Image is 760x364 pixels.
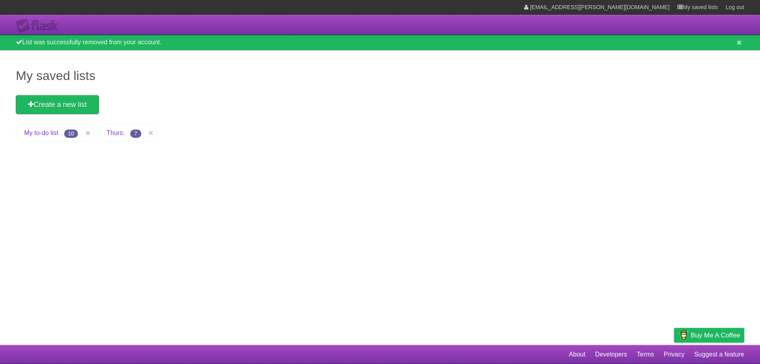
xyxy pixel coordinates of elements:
a: About [569,347,585,362]
a: Developers [595,347,627,362]
a: Terms [637,347,654,362]
a: Thurs: [106,130,124,136]
span: 7 [130,130,141,138]
a: Create a new list [16,95,99,114]
h1: My saved lists [16,66,744,85]
a: Buy me a coffee [674,328,744,343]
a: My to-do list [24,130,58,136]
img: Buy me a coffee [678,328,689,342]
div: Flask [16,19,63,33]
span: Buy me a coffee [691,328,740,342]
span: 10 [64,130,78,138]
a: Suggest a feature [694,347,744,362]
a: Privacy [664,347,684,362]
